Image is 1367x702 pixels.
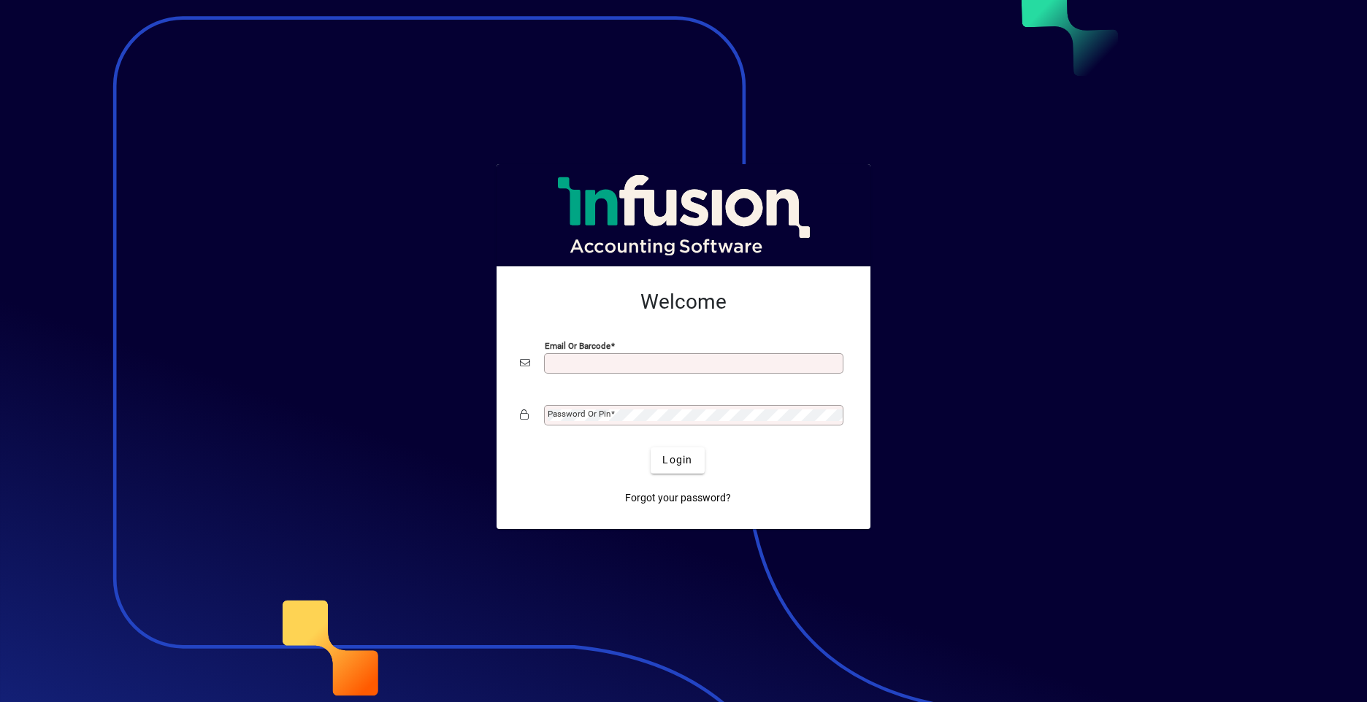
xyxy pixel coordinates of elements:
span: Forgot your password? [625,490,731,506]
span: Login [662,452,692,468]
a: Forgot your password? [619,485,737,512]
h2: Welcome [520,290,847,315]
mat-label: Email or Barcode [545,340,610,350]
mat-label: Password or Pin [548,409,610,419]
button: Login [651,447,704,474]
